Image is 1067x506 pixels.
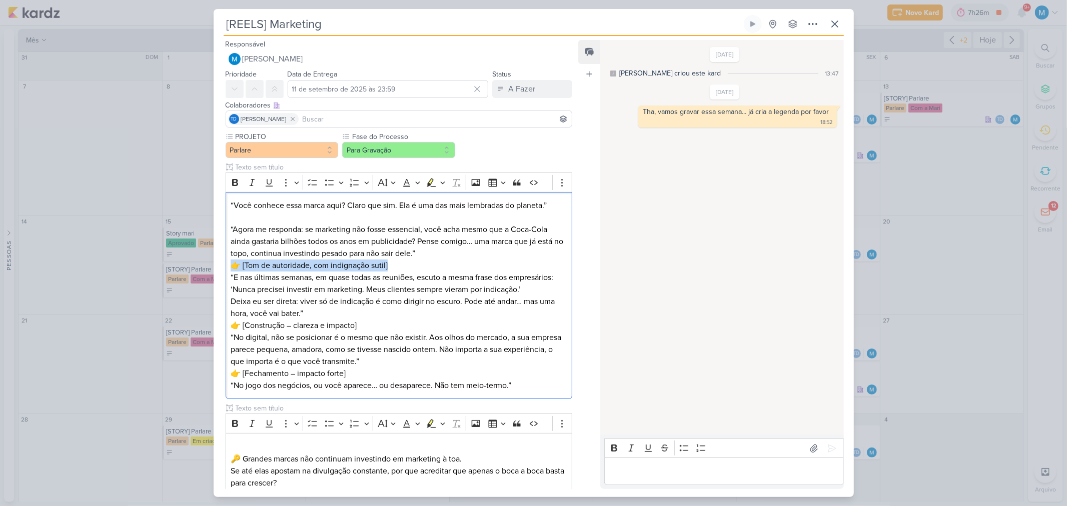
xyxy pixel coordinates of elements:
input: Select a date [288,80,489,98]
label: Fase do Processo [351,131,455,142]
label: Status [492,70,511,78]
input: Kard Sem Título [224,15,742,33]
label: Responsável [226,40,266,48]
button: Parlare [226,142,339,158]
div: Editor editing area: main [226,192,573,399]
div: Thais de carvalho [229,114,239,124]
div: Editor toolbar [226,413,573,433]
span: [PERSON_NAME] [243,53,303,65]
img: MARIANA MIRANDA [229,53,241,65]
input: Texto sem título [234,403,573,413]
div: Colaboradores [226,100,573,110]
button: A Fazer [492,80,572,98]
div: Editor editing area: main [604,457,843,485]
span: [PERSON_NAME] [241,114,287,123]
p: Deixa eu ser direta: viver só de indicação é como dirigir no escuro. Pode até andar… mas uma hora... [231,295,567,319]
input: Buscar [301,113,570,125]
div: 13:47 [825,69,839,78]
p: “Você conhece essa marca aqui? Claro que sim. Ela é uma das mais lembradas do planeta.” [231,199,567,211]
label: PROJETO [235,131,339,142]
label: Prioridade [226,70,257,78]
p: 👉 [Fechamento – impacto forte] “No jogo dos negócios, ou você aparece… ou desaparece. Não tem mei... [231,367,567,391]
label: Data de Entrega [288,70,338,78]
p: 👉 [Construção – clareza e impacto] “No digital, não se posicionar é o mesmo que não existir. Aos ... [231,319,567,367]
div: Editor toolbar [604,438,843,458]
div: 18:52 [821,118,833,126]
div: A Fazer [508,83,535,95]
p: Td [231,117,237,122]
button: Para Gravação [342,142,455,158]
input: Texto sem título [234,162,573,172]
div: Ligar relógio [749,20,757,28]
div: Tha, vamos gravar essa semana... já cria a legenda por favor [643,107,829,116]
div: [PERSON_NAME] criou este kard [619,68,721,78]
div: Editor toolbar [226,172,573,192]
p: 👉 [Tom de autoridade, com indignação sutil] “E nas últimas semanas, em quase todas as reuniões, e... [231,259,567,295]
p: ⁠⁠⁠⁠⁠⁠⁠ 🔑 Grandes marcas não continuam investindo em marketing à toa. Se até elas apostam na divu... [231,441,567,489]
p: ⁠⁠⁠⁠⁠⁠⁠ “Agora me responda: se marketing não fosse essencial, você acha mesmo que a Coca-Cola ain... [231,211,567,259]
button: [PERSON_NAME] [226,50,573,68]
